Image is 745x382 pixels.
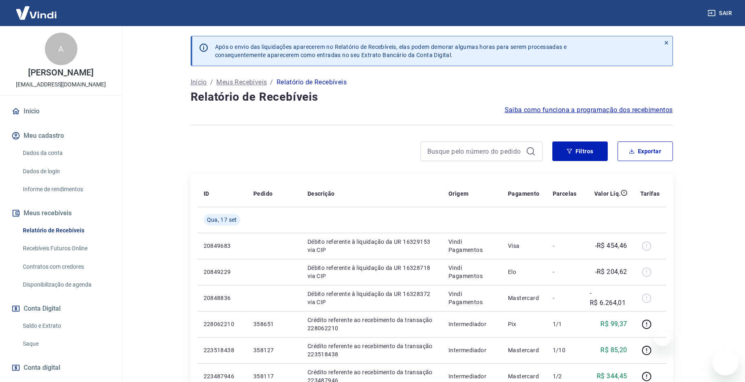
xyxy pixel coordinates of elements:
p: [EMAIL_ADDRESS][DOMAIN_NAME] [16,80,106,89]
a: Conta digital [10,359,112,377]
button: Filtros [552,141,608,161]
p: Vindi Pagamentos [448,290,495,306]
a: Disponibilização de agenda [20,276,112,293]
iframe: Fechar mensagem [654,330,670,346]
p: Vindi Pagamentos [448,238,495,254]
p: Vindi Pagamentos [448,264,495,280]
a: Dados da conta [20,145,112,161]
p: Intermediador [448,320,495,328]
p: Visa [508,242,540,250]
a: Relatório de Recebíveis [20,222,112,239]
a: Meus Recebíveis [216,77,267,87]
p: 20849683 [204,242,240,250]
p: / [210,77,213,87]
span: Conta digital [24,362,60,373]
p: Pedido [253,190,273,198]
a: Dados de login [20,163,112,180]
p: R$ 99,37 [600,319,627,329]
button: Meus recebíveis [10,204,112,222]
p: Relatório de Recebíveis [277,77,347,87]
a: Início [191,77,207,87]
p: Mastercard [508,346,540,354]
p: Débito referente à liquidação da UR 16328372 via CIP [308,290,435,306]
p: - [553,268,577,276]
p: Crédito referente ao recebimento da transação 228062210 [308,316,435,332]
p: 1/2 [553,372,577,380]
a: Informe de rendimentos [20,181,112,198]
p: 223518438 [204,346,240,354]
p: [PERSON_NAME] [28,68,93,77]
p: Tarifas [640,190,660,198]
a: Contratos com credores [20,258,112,275]
a: Início [10,102,112,120]
p: Crédito referente ao recebimento da transação 223518438 [308,342,435,358]
p: 1/10 [553,346,577,354]
a: Saldo e Extrato [20,318,112,334]
span: Qua, 17 set [207,216,237,224]
p: Débito referente à liquidação da UR 16328718 via CIP [308,264,435,280]
button: Meu cadastro [10,127,112,145]
p: 223487946 [204,372,240,380]
p: Mastercard [508,294,540,302]
p: Descrição [308,190,335,198]
p: R$ 344,45 [597,371,627,381]
p: Valor Líq. [594,190,621,198]
p: Origem [448,190,468,198]
p: Intermediador [448,372,495,380]
p: 228062210 [204,320,240,328]
button: Conta Digital [10,300,112,318]
p: Débito referente à liquidação da UR 16329153 via CIP [308,238,435,254]
button: Sair [706,6,735,21]
p: -R$ 6.264,01 [590,288,627,308]
p: Pix [508,320,540,328]
p: 358651 [253,320,294,328]
p: / [270,77,273,87]
p: -R$ 454,46 [595,241,627,251]
a: Recebíveis Futuros Online [20,240,112,257]
p: -R$ 204,62 [595,267,627,277]
p: - [553,294,577,302]
p: ID [204,190,209,198]
p: Parcelas [553,190,577,198]
p: 358117 [253,372,294,380]
p: Pagamento [508,190,540,198]
p: Intermediador [448,346,495,354]
button: Exportar [618,141,673,161]
p: R$ 85,20 [600,345,627,355]
p: - [553,242,577,250]
p: 20848836 [204,294,240,302]
p: Elo [508,268,540,276]
input: Busque pelo número do pedido [427,145,523,157]
iframe: Botão para abrir a janela de mensagens [712,349,738,375]
a: Saiba como funciona a programação dos recebimentos [505,105,673,115]
h4: Relatório de Recebíveis [191,89,673,105]
p: 358127 [253,346,294,354]
p: 1/1 [553,320,577,328]
p: Mastercard [508,372,540,380]
div: A [45,33,77,65]
a: Saque [20,336,112,352]
p: Após o envio das liquidações aparecerem no Relatório de Recebíveis, elas podem demorar algumas ho... [215,43,567,59]
img: Vindi [10,0,63,25]
p: 20849229 [204,268,240,276]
